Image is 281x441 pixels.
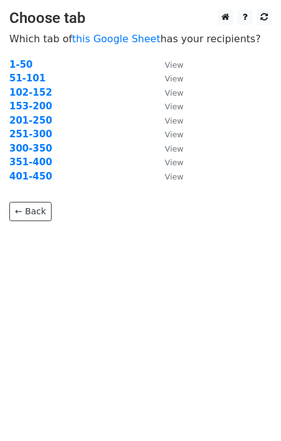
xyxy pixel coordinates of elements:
a: 300-350 [9,143,52,154]
a: 351-400 [9,157,52,168]
small: View [165,60,183,70]
a: View [152,171,183,182]
a: View [152,101,183,112]
a: 251-300 [9,129,52,140]
small: View [165,158,183,167]
a: 1-50 [9,59,33,70]
a: View [152,157,183,168]
a: 102-152 [9,87,52,98]
a: this Google Sheet [72,33,160,45]
p: Which tab of has your recipients? [9,32,272,45]
a: 153-200 [9,101,52,112]
h3: Choose tab [9,9,272,27]
a: View [152,73,183,84]
a: ← Back [9,202,52,221]
small: View [165,88,183,98]
a: 201-250 [9,115,52,126]
a: View [152,143,183,154]
small: View [165,102,183,111]
small: View [165,144,183,153]
a: 401-450 [9,171,52,182]
a: View [152,59,183,70]
small: View [165,74,183,83]
a: View [152,87,183,98]
a: View [152,129,183,140]
a: View [152,115,183,126]
small: View [165,130,183,139]
small: View [165,116,183,125]
small: View [165,172,183,181]
a: 51-101 [9,73,45,84]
